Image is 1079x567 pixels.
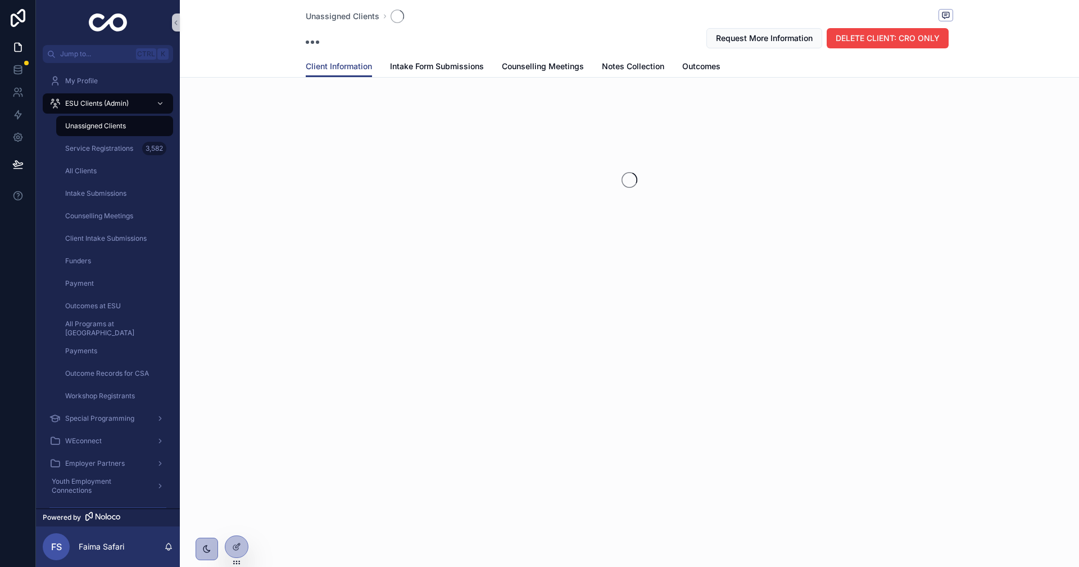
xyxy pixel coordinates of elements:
a: Funders [56,251,173,271]
span: Payment [65,279,94,288]
span: All Clients [65,166,97,175]
a: Intake Submissions [56,183,173,204]
span: Jump to... [60,49,132,58]
span: Funders [65,256,91,265]
span: Intake Form Submissions [390,61,484,72]
div: scrollable content [36,63,180,508]
a: ESU Clients (Admin) [43,93,173,114]
button: Request More Information [706,28,822,48]
a: Counselling Meetings [502,56,584,79]
a: Workshop Registrants [56,386,173,406]
a: Counselling Meetings [56,206,173,226]
span: Payments [65,346,97,355]
span: Employer Partners [65,459,125,468]
span: FS [51,540,62,553]
a: Youth Employment Connections [43,476,173,496]
span: Notes Collection [602,61,664,72]
span: Youth Employment Connections [52,477,147,495]
button: Jump to...CtrlK [43,45,173,63]
span: Ctrl [136,48,156,60]
a: Employer Partners [43,453,173,474]
a: All Programs at [GEOGRAPHIC_DATA] [56,318,173,339]
span: WEconnect [65,436,102,445]
a: WEconnect [43,431,173,451]
span: Client Intake Submissions [65,234,147,243]
a: Payment [56,273,173,294]
a: Client Information [306,56,372,78]
a: Outcomes [682,56,720,79]
span: K [158,49,167,58]
a: Special Programming [43,408,173,429]
a: Service Registrations3,582 [56,138,173,159]
a: All Clients [56,161,173,181]
a: Unassigned Clients [56,116,173,136]
span: All Programs at [GEOGRAPHIC_DATA] [65,319,162,337]
a: Powered by [36,508,180,526]
span: Workshop Registrants [65,391,135,400]
div: 3,582 [142,142,166,155]
span: Service Registrations [65,144,133,153]
span: Client Information [306,61,372,72]
img: App logo [89,13,128,31]
span: DELETE CLIENT: CRO ONLY [836,33,940,44]
span: Powered by [43,513,81,522]
span: Outcomes at ESU [65,301,121,310]
span: Outcomes [682,61,720,72]
span: Counselling Meetings [65,211,133,220]
span: Counselling Meetings [502,61,584,72]
span: Request More Information [716,33,813,44]
span: Unassigned Clients [65,121,126,130]
span: ESU Clients (Admin) [65,99,129,108]
a: Outcome Records for CSA [56,363,173,384]
a: Intake Form Submissions [390,56,484,79]
a: Payments [56,341,173,361]
a: Unassigned Clients [306,11,379,22]
span: Outcome Records for CSA [65,369,149,378]
p: Faima Safari [79,541,124,552]
button: DELETE CLIENT: CRO ONLY [827,28,949,48]
a: Client Intake Submissions [56,228,173,249]
span: Special Programming [65,414,134,423]
a: Outcomes at ESU [56,296,173,316]
span: My Profile [65,76,98,85]
a: My Profile [43,71,173,91]
a: Notes Collection [602,56,664,79]
span: Intake Submissions [65,189,126,198]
